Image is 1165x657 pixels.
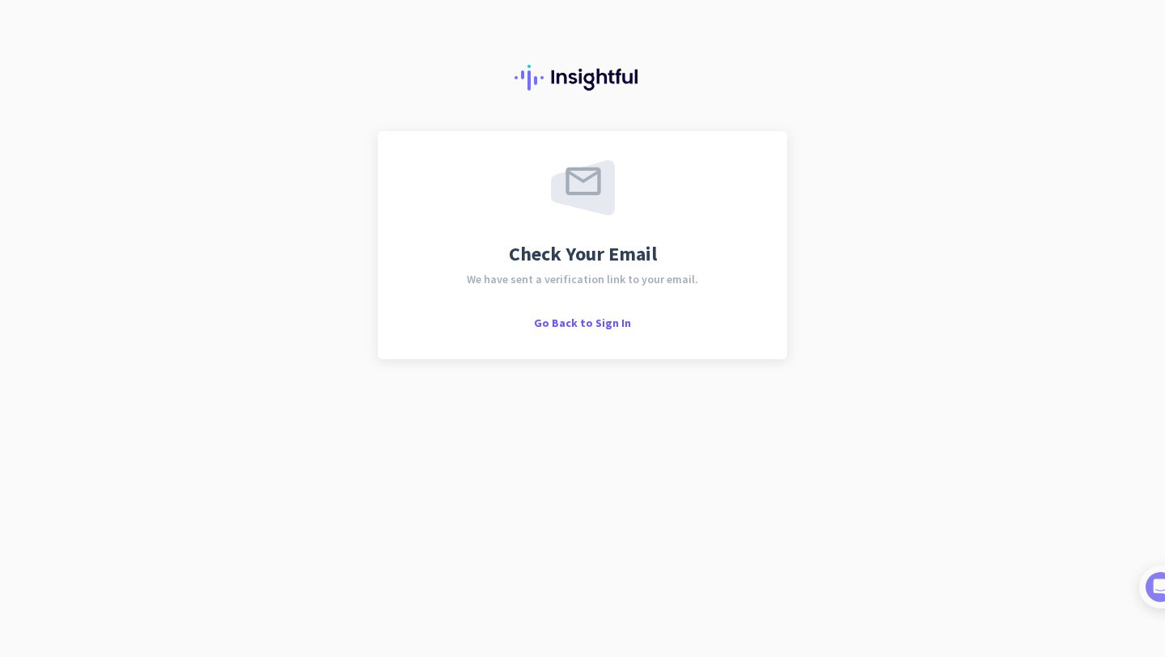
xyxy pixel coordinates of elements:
[515,65,650,91] img: Insightful
[534,316,631,330] span: Go Back to Sign In
[551,160,615,215] img: email-sent
[467,273,698,285] span: We have sent a verification link to your email.
[509,244,657,264] span: Check Your Email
